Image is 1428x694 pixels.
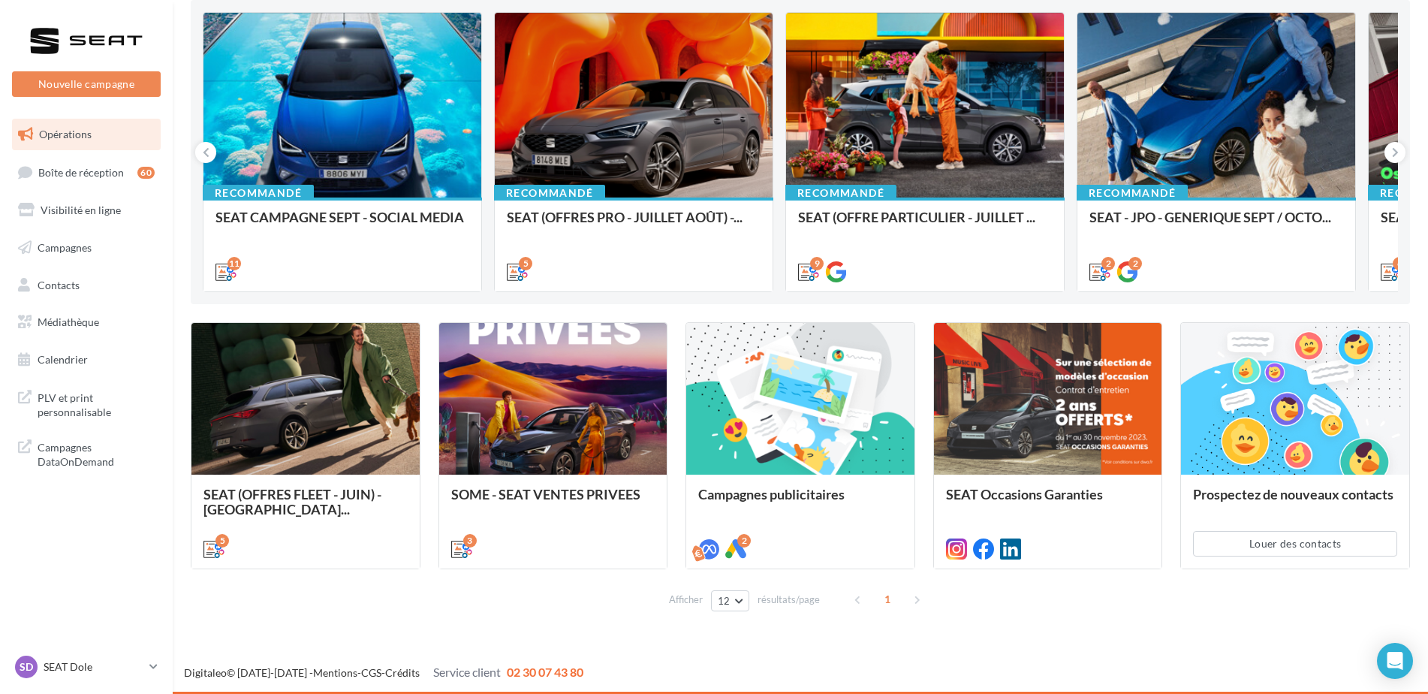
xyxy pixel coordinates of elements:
button: Louer des contacts [1193,531,1397,557]
span: Visibilité en ligne [41,204,121,216]
div: 5 [519,257,532,270]
a: Visibilité en ligne [9,195,164,226]
span: SEAT - JPO - GENERIQUE SEPT / OCTO... [1089,209,1331,225]
div: 3 [463,534,477,548]
div: Recommandé [1077,185,1188,201]
span: Médiathèque [38,315,99,328]
a: PLV et print personnalisable [9,382,164,426]
a: Campagnes DataOnDemand [9,431,164,475]
span: SEAT (OFFRES PRO - JUILLET AOÛT) -... [507,209,743,225]
a: Campagnes [9,232,164,264]
div: 5 [215,534,229,548]
div: 60 [137,167,155,179]
span: Campagnes DataOnDemand [38,437,155,469]
p: SEAT Dole [44,659,143,674]
span: 1 [875,587,899,611]
a: SD SEAT Dole [12,653,161,681]
div: Recommandé [494,185,605,201]
div: Recommandé [203,185,314,201]
div: 6 [1393,257,1406,270]
span: PLV et print personnalisable [38,388,155,420]
span: résultats/page [758,593,820,607]
div: 9 [810,257,824,270]
a: Digitaleo [184,666,227,679]
a: Mentions [313,666,357,679]
span: 02 30 07 43 80 [507,665,583,679]
a: CGS [361,666,381,679]
button: Nouvelle campagne [12,71,161,97]
a: Médiathèque [9,306,164,338]
span: Campagnes [38,241,92,254]
a: Boîte de réception60 [9,156,164,189]
span: SOME - SEAT VENTES PRIVEES [451,486,640,502]
div: 2 [737,534,751,548]
a: Crédits [385,666,420,679]
a: Calendrier [9,344,164,376]
span: Boîte de réception [38,165,124,178]
button: 12 [711,590,749,611]
span: Calendrier [38,353,88,366]
div: 11 [227,257,241,270]
span: Prospectez de nouveaux contacts [1193,486,1393,502]
div: Open Intercom Messenger [1377,643,1413,679]
span: SEAT Occasions Garanties [946,486,1103,502]
span: © [DATE]-[DATE] - - - [184,666,583,679]
a: Contacts [9,270,164,301]
span: Opérations [39,128,92,140]
div: Recommandé [785,185,896,201]
span: Campagnes publicitaires [698,486,845,502]
div: 2 [1128,257,1142,270]
span: SEAT (OFFRE PARTICULIER - JUILLET ... [798,209,1035,225]
span: Service client [433,665,501,679]
span: Afficher [669,593,703,607]
span: SEAT CAMPAGNE SEPT - SOCIAL MEDIA [215,209,464,225]
span: Contacts [38,278,80,291]
span: SEAT (OFFRES FLEET - JUIN) - [GEOGRAPHIC_DATA]... [203,486,381,517]
span: 12 [718,595,731,607]
span: SD [20,659,33,674]
a: Opérations [9,119,164,150]
div: 2 [1101,257,1115,270]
